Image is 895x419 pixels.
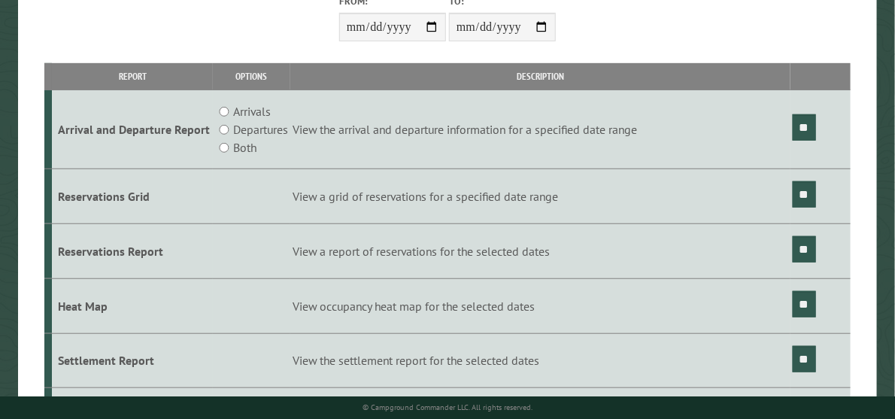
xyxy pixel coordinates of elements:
td: Settlement Report [52,333,212,388]
td: View occupancy heat map for the selected dates [290,278,790,333]
td: Heat Map [52,278,212,333]
small: © Campground Commander LLC. All rights reserved. [363,402,532,412]
td: Arrival and Departure Report [52,90,212,169]
td: Reservations Grid [52,169,212,224]
th: Report [52,63,212,90]
th: Description [290,63,790,90]
td: View the arrival and departure information for a specified date range [290,90,790,169]
td: View a grid of reservations for a specified date range [290,169,790,224]
label: Departures [233,120,288,138]
td: View a report of reservations for the selected dates [290,223,790,278]
td: Reservations Report [52,223,212,278]
th: Options [213,63,290,90]
label: Both [233,138,256,156]
label: Arrivals [233,102,271,120]
td: View the settlement report for the selected dates [290,333,790,388]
